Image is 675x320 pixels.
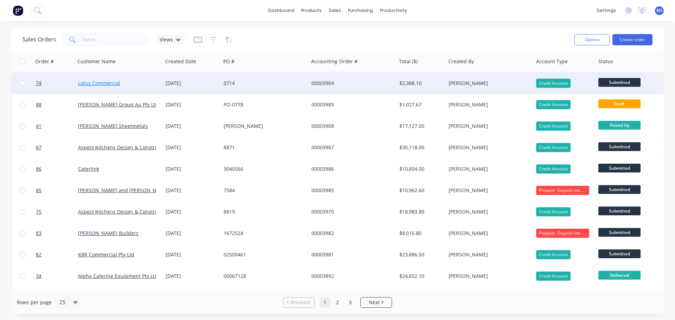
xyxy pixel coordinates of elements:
div: Credit Account [536,164,571,174]
div: [DATE] [166,80,218,87]
div: $2,388.10 [399,80,441,87]
div: 00003969 [311,80,390,87]
span: 41 [36,123,41,130]
div: 00003970 [311,208,390,215]
div: $1,027.67 [399,101,441,108]
div: [PERSON_NAME] [449,208,527,215]
div: $30,118.00 [399,144,441,151]
a: 81 [36,287,78,308]
span: 82 [36,251,41,258]
div: Credit Account [536,79,571,88]
div: [DATE] [166,165,218,172]
div: [PERSON_NAME] [224,123,302,130]
span: Submitted [598,164,641,172]
div: $17,127.00 [399,123,441,130]
div: 00067128 [224,273,302,280]
div: Created By [448,58,474,65]
div: Credit Account [536,272,571,281]
div: Status [598,58,613,65]
div: [PERSON_NAME] [449,123,527,130]
a: 85 [36,180,78,201]
span: Rows per page [17,299,52,306]
span: Picked Up [598,121,641,130]
div: $24,652.10 [399,273,441,280]
div: [DATE] [166,230,218,237]
span: Submitted [598,185,641,194]
div: [PERSON_NAME] [449,187,527,194]
span: MS [656,7,663,14]
div: Prepaid - Deposit not Paid [536,229,589,238]
div: 1672524 [224,230,302,237]
div: Credit Account [536,122,571,131]
div: products [298,5,325,16]
div: [PERSON_NAME] [449,165,527,172]
a: [PERSON_NAME] Sheetmetals [78,123,148,129]
span: Previous [291,299,311,306]
a: dashboard [265,5,298,16]
span: 83 [36,230,41,237]
span: Submitted [598,78,641,87]
span: 75 [36,208,41,215]
div: Created Date [165,58,196,65]
a: KBR Commercial Pty Ltd [78,251,134,258]
div: 02500461 [224,251,302,258]
div: [DATE] [166,101,218,108]
span: Draft [598,99,641,108]
div: settings [593,5,619,16]
span: 85 [36,187,41,194]
div: [DATE] [166,273,218,280]
div: productivity [377,5,411,16]
img: Factory [13,5,23,16]
div: [DATE] [166,251,218,258]
button: Create order [612,34,652,45]
a: 86 [36,158,78,179]
div: [DATE] [166,187,218,194]
a: [PERSON_NAME] and [PERSON_NAME] Contracting P.L. [78,187,206,194]
div: $8,016.80 [399,230,441,237]
div: 00003987 [311,144,390,151]
div: 00003981 [311,251,390,258]
div: 00003985 [311,187,390,194]
span: Submitted [598,228,641,237]
div: Customer Name [77,58,116,65]
span: Submitted [598,249,641,258]
div: PO # [223,58,234,65]
span: Submitted [598,142,641,151]
div: [PERSON_NAME] [449,251,527,258]
a: Aspect Kitchens Design & Constructions Pty Ltd [78,144,189,151]
div: 00003983 [311,101,390,108]
div: Order # [35,58,54,65]
div: Accounting Order # [311,58,358,65]
div: [PERSON_NAME] [449,230,527,237]
div: 8871 [224,144,302,151]
div: [DATE] [166,123,218,130]
a: Page 2 [332,297,343,308]
div: [PERSON_NAME] [449,273,527,280]
span: Views [160,36,173,43]
span: 34 [36,273,41,280]
div: PO-0778 [224,101,302,108]
a: 74 [36,73,78,94]
div: 0714 [224,80,302,87]
a: 83 [36,223,78,244]
div: Total ($) [399,58,418,65]
div: [DATE] [166,208,218,215]
div: Credit Account [536,250,571,259]
a: 34 [36,266,78,287]
span: 86 [36,165,41,172]
h1: Sales Orders [22,36,56,43]
div: $10,604.00 [399,165,441,172]
span: 74 [36,80,41,87]
div: [PERSON_NAME] [449,101,527,108]
span: 87 [36,144,41,151]
button: Options [574,34,610,45]
span: Delivered [598,271,641,280]
span: Submitted [598,207,641,215]
a: [PERSON_NAME] Builders [78,230,139,236]
div: $18,983.80 [399,208,441,215]
div: sales [325,5,345,16]
div: purchasing [345,5,377,16]
a: Next page [361,299,392,306]
input: Search... [82,33,150,47]
div: [PERSON_NAME] [449,144,527,151]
